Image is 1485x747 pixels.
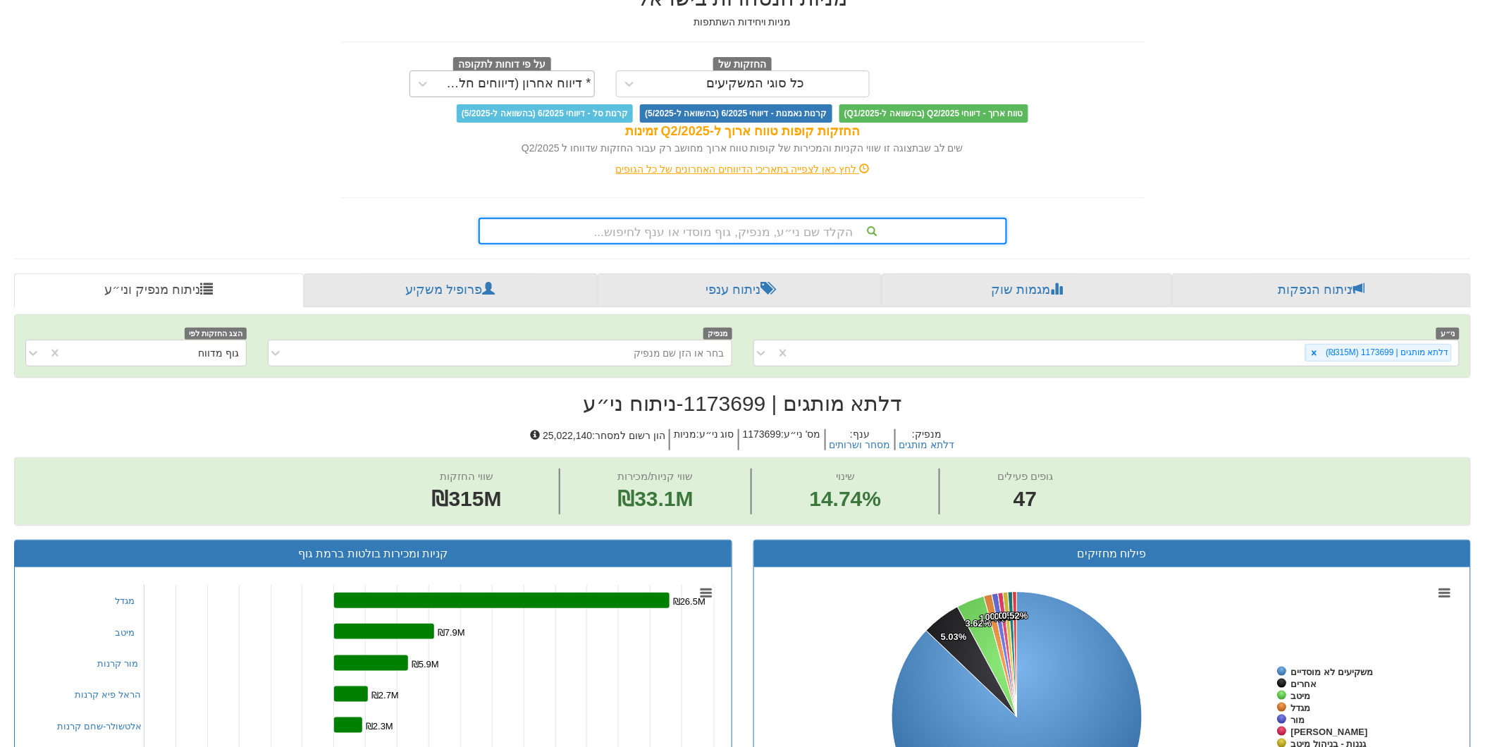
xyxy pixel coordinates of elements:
[899,440,955,450] button: דלתא מותגים
[1002,610,1028,621] tspan: 0.52%
[526,429,669,451] h5: הון רשום למסחר : 25,022,140
[1172,273,1471,307] a: ניתוח הנפקות
[371,690,399,700] tspan: ₪2.7M
[980,613,1006,624] tspan: 1.04%
[1291,691,1311,701] tspan: מיטב
[1322,345,1451,361] div: דלתא מותגים | 1173699 (₪315M)
[1291,703,1311,713] tspan: מגדל
[453,57,551,73] span: על פי דוחות לתקופה
[985,612,1011,622] tspan: 0.78%
[116,627,135,638] a: מיטב
[997,484,1053,514] span: 47
[14,392,1471,415] h2: דלתא מותגים | 1173699 - ניתוח ני״ע
[617,487,693,510] span: ₪33.1M
[331,162,1155,176] div: לחץ כאן לצפייה בתאריכי הדיווחים האחרונים של כל הגופים
[440,470,493,482] span: שווי החזקות
[738,429,825,451] h5: מס' ני״ע : 1173699
[673,596,705,607] tspan: ₪26.5M
[894,429,959,451] h5: מנפיק :
[707,77,805,91] div: כל סוגי המשקיעים
[1291,667,1373,677] tspan: משקיעים לא מוסדיים
[198,346,239,360] div: גוף מדווח
[765,548,1460,560] h3: פילוח מחזיקים
[439,77,591,91] div: * דיווח אחרון (דיווחים חלקיים)
[116,595,135,606] a: מגדל
[997,470,1053,482] span: גופים פעילים
[366,721,393,731] tspan: ₪2.3M
[1291,679,1317,689] tspan: אחרים
[185,328,247,340] span: הצג החזקות לפי
[598,273,882,307] a: ניתוח ענפי
[412,659,439,669] tspan: ₪5.9M
[1436,328,1460,340] span: ני״ע
[341,123,1145,141] div: החזקות קופות טווח ארוך ל-Q2/2025 זמינות
[438,627,465,638] tspan: ₪7.9M
[966,618,992,629] tspan: 3.62%
[836,470,855,482] span: שינוי
[617,470,693,482] span: שווי קניות/מכירות
[341,17,1145,27] h5: מניות ויחידות השתתפות
[304,273,598,307] a: פרופיל משקיע
[432,487,502,510] span: ₪315M
[810,484,882,514] span: 14.74%
[669,429,738,451] h5: סוג ני״ע : מניות
[990,611,1016,622] tspan: 0.66%
[457,104,633,123] span: קרנות סל - דיווחי 6/2025 (בהשוואה ל-5/2025)
[994,611,1021,622] tspan: 0.64%
[75,689,141,700] a: הראל פיא קרנות
[25,548,721,560] h3: קניות ומכירות בולטות ברמת גוף
[480,219,1006,243] div: הקלד שם ני״ע, מנפיק, גוף מוסדי או ענף לחיפוש...
[941,631,967,642] tspan: 5.03%
[640,104,832,123] span: קרנות נאמנות - דיווחי 6/2025 (בהשוואה ל-5/2025)
[1291,715,1305,725] tspan: מור
[634,346,725,360] div: בחר או הזן שם מנפיק
[830,440,891,450] button: מסחר ושרותים
[703,328,732,340] span: מנפיק
[341,141,1145,155] div: שים לב שבתצוגה זו שווי הקניות והמכירות של קופות טווח ארוך מחושב רק עבור החזקות שדווחו ל Q2/2025
[98,658,139,669] a: מור קרנות
[839,104,1028,123] span: טווח ארוך - דיווחי Q2/2025 (בהשוואה ל-Q1/2025)
[882,273,1172,307] a: מגמות שוק
[58,721,142,731] a: אלטשולר-שחם קרנות
[999,610,1025,621] tspan: 0.59%
[14,273,304,307] a: ניתוח מנפיק וני״ע
[1291,727,1368,737] tspan: [PERSON_NAME]
[825,429,894,451] h5: ענף :
[713,57,772,73] span: החזקות של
